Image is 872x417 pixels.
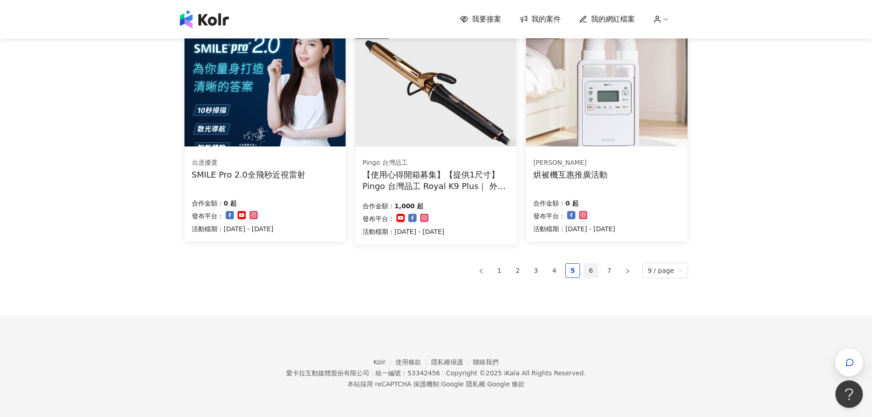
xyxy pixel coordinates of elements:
[474,263,488,278] button: left
[184,25,346,146] img: SMILE Pro 2.0全飛秒近視雷射
[474,263,488,278] li: Previous Page
[363,213,395,224] p: 發布平台：
[533,198,565,209] p: 合作金額：
[363,226,444,237] p: 活動檔期：[DATE] - [DATE]
[192,223,274,234] p: 活動檔期：[DATE] - [DATE]
[529,263,543,278] li: 3
[371,369,374,377] span: |
[591,14,635,24] span: 我的網紅檔案
[648,263,682,278] span: 9 / page
[533,169,607,180] div: 烘被機互惠推廣活動
[565,263,580,278] li: 5
[533,223,615,234] p: 活動檔期：[DATE] - [DATE]
[192,169,305,180] div: SMILE Pro 2.0全飛秒近視雷射
[520,14,561,24] a: 我的案件
[492,263,507,278] li: 1
[192,198,224,209] p: 合作金額：
[602,263,617,278] li: 7
[375,369,440,377] div: 統一編號：53342456
[504,369,520,377] a: iKala
[224,198,237,209] p: 0 起
[487,380,525,388] a: Google 條款
[485,380,487,388] span: |
[192,211,224,222] p: 發布平台：
[347,379,525,390] span: 本站採用 reCAPTCHA 保護機制
[355,25,516,146] img: Pingo 台灣品工 Royal K9 Plus｜ 外噴式負離子加長電棒-革命進化款
[565,198,579,209] p: 0 起
[374,358,395,366] a: Kolr
[363,158,509,168] div: Pingo 台灣品工
[363,169,509,192] div: 【使用心得開箱募集】【提供1尺寸】 Pingo 台灣品工 Royal K9 Plus｜ 外噴式負離子加長電棒-革命進化款
[431,358,473,366] a: 隱私權保護
[533,211,565,222] p: 發布平台：
[441,380,485,388] a: Google 隱私權
[395,358,431,366] a: 使用條款
[642,263,688,278] div: Page Size
[478,268,484,274] span: left
[439,380,441,388] span: |
[547,263,562,278] li: 4
[493,264,506,277] a: 1
[531,14,561,24] span: 我的案件
[602,264,616,277] a: 7
[363,200,395,211] p: 合作金額：
[286,369,369,377] div: 愛卡拉互動媒體股份有限公司
[446,369,585,377] div: Copyright © 2025 All Rights Reserved.
[180,10,229,28] img: logo
[472,14,501,24] span: 我要接案
[566,264,580,277] a: 5
[584,263,598,278] li: 6
[473,358,498,366] a: 聯絡我們
[460,14,501,24] a: 我要接案
[529,264,543,277] a: 3
[533,158,607,168] div: [PERSON_NAME]
[579,14,635,24] a: 我的網紅檔案
[835,380,863,408] iframe: Help Scout Beacon - Open
[442,369,444,377] span: |
[584,264,598,277] a: 6
[620,263,635,278] li: Next Page
[547,264,561,277] a: 4
[510,263,525,278] li: 2
[395,200,423,211] p: 1,000 起
[625,268,630,274] span: right
[526,25,687,146] img: 強力烘被機 FK-H1
[192,158,305,168] div: 台丞優選
[620,263,635,278] button: right
[511,264,525,277] a: 2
